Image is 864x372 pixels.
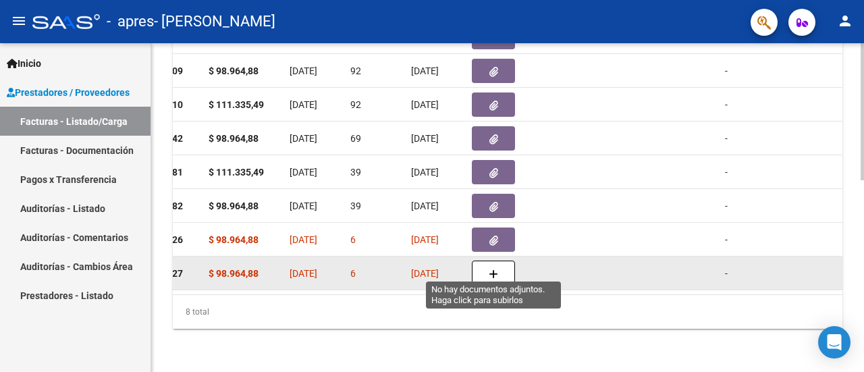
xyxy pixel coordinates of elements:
span: - [725,65,728,76]
span: 92 [350,99,361,110]
span: [DATE] [411,133,439,144]
mat-icon: person [837,13,853,29]
strong: $ 98.964,88 [209,65,259,76]
span: [DATE] [290,268,317,279]
span: [DATE] [411,268,439,279]
span: [DATE] [411,65,439,76]
span: [DATE] [411,167,439,178]
span: [DATE] [290,201,317,211]
span: - [725,201,728,211]
span: Prestadores / Proveedores [7,85,130,100]
strong: $ 98.964,88 [209,268,259,279]
strong: $ 111.335,49 [209,99,264,110]
span: 92 [350,65,361,76]
span: Inicio [7,56,41,71]
span: [DATE] [411,99,439,110]
span: [DATE] [290,133,317,144]
span: [DATE] [290,99,317,110]
span: [DATE] [290,234,317,245]
div: Open Intercom Messenger [818,326,850,358]
strong: $ 111.335,49 [209,167,264,178]
span: [DATE] [411,234,439,245]
span: 69 [350,133,361,144]
strong: $ 98.964,88 [209,133,259,144]
span: [DATE] [290,167,317,178]
span: [DATE] [290,65,317,76]
div: 8 total [173,295,842,329]
span: - [725,133,728,144]
span: - apres [107,7,154,36]
mat-icon: menu [11,13,27,29]
span: - [725,167,728,178]
span: 39 [350,167,361,178]
span: - [725,99,728,110]
span: 6 [350,268,356,279]
span: - [PERSON_NAME] [154,7,275,36]
span: - [725,268,728,279]
strong: $ 98.964,88 [209,201,259,211]
span: 39 [350,201,361,211]
strong: $ 98.964,88 [209,234,259,245]
span: [DATE] [411,201,439,211]
span: - [725,234,728,245]
span: 6 [350,234,356,245]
